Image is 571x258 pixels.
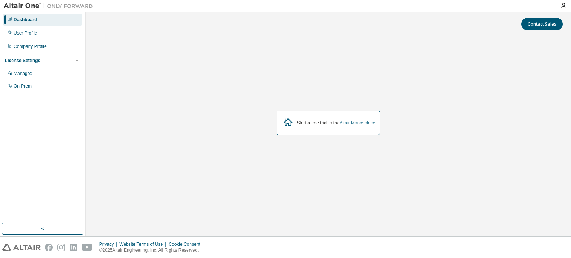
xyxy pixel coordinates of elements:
[70,244,77,251] img: linkedin.svg
[14,43,47,49] div: Company Profile
[339,120,375,125] a: Altair Marketplace
[521,18,563,30] button: Contact Sales
[57,244,65,251] img: instagram.svg
[4,2,97,10] img: Altair One
[82,244,93,251] img: youtube.svg
[99,241,119,247] div: Privacy
[45,244,53,251] img: facebook.svg
[297,120,375,126] div: Start a free trial in the
[14,83,32,89] div: On Prem
[119,241,168,247] div: Website Terms of Use
[14,17,37,23] div: Dashboard
[168,241,204,247] div: Cookie Consent
[14,30,37,36] div: User Profile
[99,247,205,254] p: © 2025 Altair Engineering, Inc. All Rights Reserved.
[2,244,41,251] img: altair_logo.svg
[14,71,32,76] div: Managed
[5,58,40,63] div: License Settings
